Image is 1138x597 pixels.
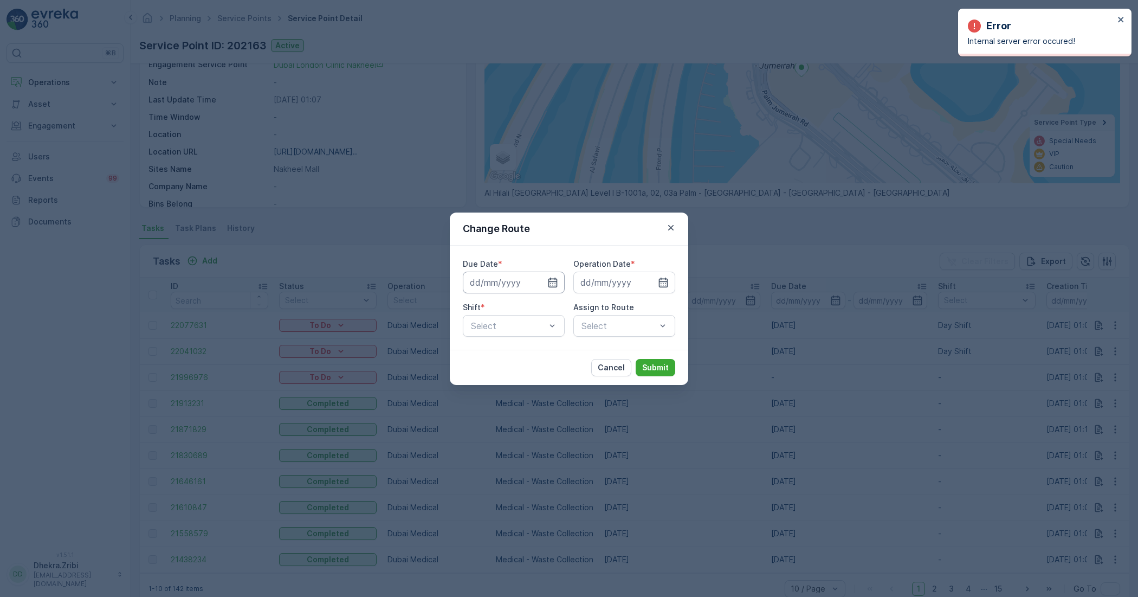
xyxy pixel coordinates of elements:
label: Due Date [463,259,498,268]
p: Change Route [463,221,530,236]
input: dd/mm/yyyy [463,272,565,293]
label: Assign to Route [573,303,634,312]
p: Cancel [598,362,625,373]
p: Select [471,319,546,332]
p: Internal server error occured! [968,36,1114,47]
label: Operation Date [573,259,631,268]
button: close [1117,15,1125,25]
input: dd/mm/yyyy [573,272,675,293]
button: Cancel [591,359,631,376]
label: Shift [463,303,481,312]
p: Error [986,18,1011,34]
p: Select [581,319,656,332]
button: Submit [636,359,675,376]
p: Submit [642,362,669,373]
